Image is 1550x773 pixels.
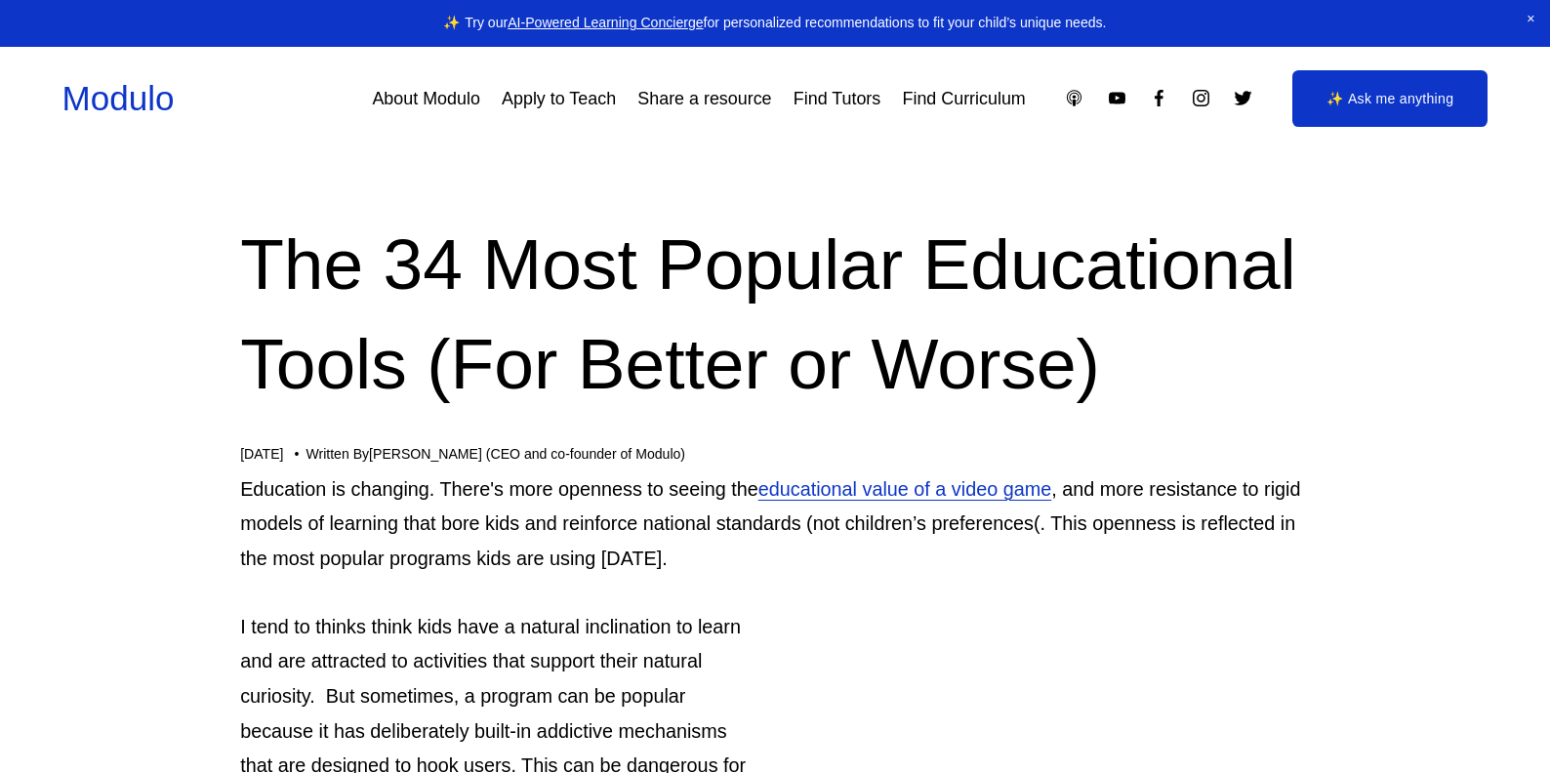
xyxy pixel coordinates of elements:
[1191,88,1211,108] a: Instagram
[369,446,685,462] a: [PERSON_NAME] (CEO and co-founder of Modulo)
[794,81,881,116] a: Find Tutors
[903,81,1026,116] a: Find Curriculum
[240,446,283,462] span: [DATE]
[1107,88,1127,108] a: YouTube
[240,472,1310,577] p: Education is changing. There's more openness to seeing the , and more resistance to rigid models ...
[637,81,771,116] a: Share a resource
[306,446,685,463] div: Written By
[1292,70,1488,127] a: ✨ Ask me anything
[372,81,479,116] a: About Modulo
[508,15,703,30] a: AI-Powered Learning Concierge
[502,81,616,116] a: Apply to Teach
[1064,88,1084,108] a: Apple Podcasts
[62,79,175,117] a: Modulo
[1233,88,1253,108] a: Twitter
[240,215,1310,415] h1: The 34 Most Popular Educational Tools (For Better or Worse)
[758,478,1051,500] a: educational value of a video game
[1149,88,1169,108] a: Facebook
